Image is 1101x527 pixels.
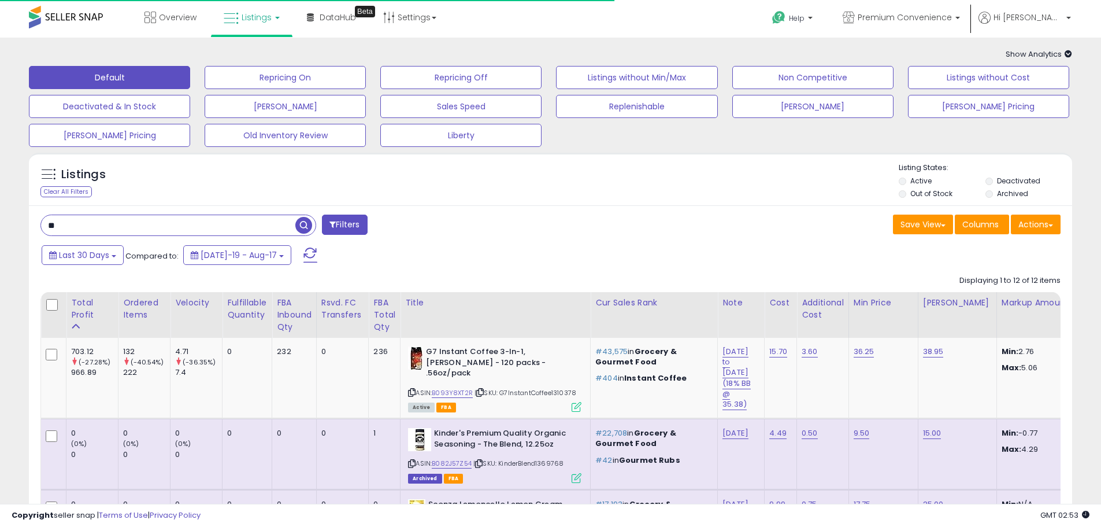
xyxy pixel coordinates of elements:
a: [DATE] to [DATE] (18% BB @ 35.38) [722,346,751,410]
p: in [595,347,709,367]
div: Total Profit [71,297,113,321]
strong: Min: [1002,428,1019,438]
div: 0 [175,428,222,438]
div: 236 [373,347,391,357]
div: Min Price [854,297,913,309]
div: Additional Cost [802,297,844,321]
div: Rsvd. FC Transfers [321,297,364,321]
small: (-27.28%) [79,358,110,367]
div: 0 [175,499,222,510]
button: Actions [1011,215,1061,234]
button: Columns [955,215,1009,234]
p: in [595,373,709,384]
div: Displaying 1 to 12 of 12 items [959,275,1061,286]
span: Listings [242,12,272,23]
span: Grocery & Gourmet Food [595,346,677,367]
span: Hi [PERSON_NAME] [994,12,1063,23]
p: 2.76 [1002,347,1098,357]
button: Deactivated & In Stock [29,95,190,118]
span: #17,193 [595,499,622,510]
div: 0 [277,428,307,438]
button: Save View [893,215,953,234]
div: 232 [277,347,307,357]
button: Default [29,66,190,89]
a: Terms of Use [99,510,148,521]
small: (0%) [71,439,87,448]
strong: Max: [1002,362,1022,373]
span: Show Analytics [1006,49,1072,60]
a: 9.99 [769,499,785,510]
button: [PERSON_NAME] Pricing [29,124,190,147]
i: Get Help [772,10,786,25]
h5: Listings [61,167,106,183]
a: 38.95 [923,346,944,358]
a: 17.75 [854,499,871,510]
button: Replenishable [556,95,717,118]
button: Sales Speed [380,95,542,118]
b: G7 Instant Coffee 3-In-1, [PERSON_NAME] - 120 packs - .56oz/pack [426,347,566,382]
div: Note [722,297,759,309]
div: 0 [227,428,263,438]
button: [PERSON_NAME] [205,95,366,118]
span: #42 [595,455,612,466]
div: 0 [321,428,360,438]
div: 0 [227,499,263,510]
small: (-36.35%) [183,358,216,367]
span: #22,708 [595,428,627,438]
button: Repricing On [205,66,366,89]
span: 2025-09-17 02:53 GMT [1040,510,1089,521]
div: 0 [321,347,360,357]
a: 36.25 [854,346,874,358]
div: FBA inbound Qty [277,297,312,333]
span: Gourmet Rubs [619,455,680,466]
span: Listings that have been deleted from Seller Central [408,474,442,484]
div: 4.71 [175,347,222,357]
small: (0%) [175,439,191,448]
div: Fulfillable Quantity [227,297,267,321]
a: Privacy Policy [150,510,201,521]
strong: Min: [1002,346,1019,357]
p: Listing States: [899,163,1072,174]
div: 0 [227,347,263,357]
p: 4.29 [1002,444,1098,455]
span: Instant Coffee [624,373,687,384]
a: 9.50 [854,428,870,439]
button: Listings without Min/Max [556,66,717,89]
a: 25.00 [923,499,944,510]
div: 0 [373,499,391,510]
a: 15.70 [769,346,787,358]
small: (0%) [123,439,139,448]
span: All listings currently available for purchase on Amazon [408,403,435,412]
span: Grocery & Gourmet Food [595,499,672,520]
span: FBA [436,403,456,412]
div: 132 [123,347,170,357]
div: [PERSON_NAME] [923,297,992,309]
div: 0 [175,449,222,460]
div: 0 [123,428,170,438]
span: FBA [444,474,464,484]
button: Last 30 Days [42,245,124,265]
a: B093Y8XT2R [432,388,473,398]
p: in [595,455,709,466]
div: Clear All Filters [40,186,92,197]
div: seller snap | | [12,510,201,521]
div: 1 [373,428,391,438]
button: Non Competitive [732,66,894,89]
div: Tooltip anchor [355,6,375,17]
a: 4.49 [769,428,787,439]
button: [PERSON_NAME] Pricing [908,95,1069,118]
div: 0 [123,499,170,510]
strong: Min: [1002,499,1019,510]
a: 0.50 [802,428,818,439]
img: 41UT-ga-l+L._SL40_.jpg [408,347,423,370]
span: [DATE]-19 - Aug-17 [201,249,277,261]
strong: Copyright [12,510,54,521]
label: Out of Stock [910,189,952,198]
span: DataHub [320,12,356,23]
div: 0 [277,499,307,510]
span: Help [789,13,805,23]
a: Hi [PERSON_NAME] [978,12,1071,38]
div: 0 [321,499,360,510]
div: Cur Sales Rank [595,297,713,309]
p: in [595,428,709,449]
